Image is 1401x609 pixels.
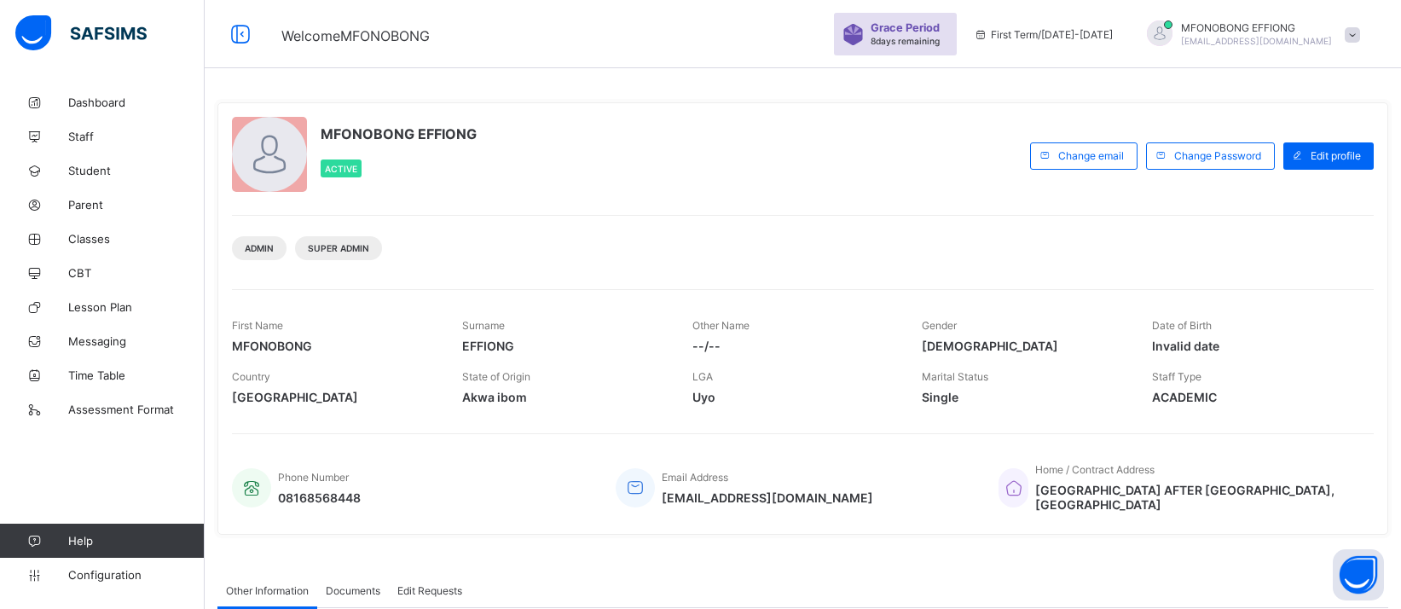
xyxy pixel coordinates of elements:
[462,319,505,332] span: Surname
[692,339,897,353] span: --/--
[922,319,957,332] span: Gender
[1152,319,1212,332] span: Date of Birth
[462,370,530,383] span: State of Origin
[68,403,205,416] span: Assessment Format
[922,390,1126,404] span: Single
[68,130,205,143] span: Staff
[326,584,380,597] span: Documents
[308,243,369,253] span: Super Admin
[692,370,713,383] span: LGA
[974,28,1113,41] span: session/term information
[68,164,205,177] span: Student
[232,319,283,332] span: First Name
[1181,21,1332,34] span: MFONOBONG EFFIONG
[662,471,728,484] span: Email Address
[397,584,462,597] span: Edit Requests
[662,490,873,505] span: [EMAIL_ADDRESS][DOMAIN_NAME]
[232,339,437,353] span: MFONOBONG
[68,232,205,246] span: Classes
[1333,549,1384,600] button: Open asap
[68,368,205,382] span: Time Table
[462,339,667,353] span: EFFIONG
[1152,390,1357,404] span: ACADEMIC
[842,24,864,45] img: sticker-purple.71386a28dfed39d6af7621340158ba97.svg
[462,390,667,404] span: Akwa ibom
[692,319,750,332] span: Other Name
[871,36,940,46] span: 8 days remaining
[1035,463,1155,476] span: Home / Contract Address
[278,471,349,484] span: Phone Number
[325,164,357,174] span: Active
[68,534,204,548] span: Help
[871,21,940,34] span: Grace Period
[68,568,204,582] span: Configuration
[68,334,205,348] span: Messaging
[1058,149,1124,162] span: Change email
[245,243,274,253] span: Admin
[922,339,1126,353] span: [DEMOGRAPHIC_DATA]
[15,15,147,51] img: safsims
[68,198,205,212] span: Parent
[1181,36,1332,46] span: [EMAIL_ADDRESS][DOMAIN_NAME]
[68,266,205,280] span: CBT
[232,370,270,383] span: Country
[68,96,205,109] span: Dashboard
[281,27,430,44] span: Welcome MFONOBONG
[1152,339,1357,353] span: Invalid date
[232,390,437,404] span: [GEOGRAPHIC_DATA]
[226,584,309,597] span: Other Information
[1311,149,1361,162] span: Edit profile
[692,390,897,404] span: Uyo
[1152,370,1201,383] span: Staff Type
[278,490,361,505] span: 08168568448
[1035,483,1357,512] span: [GEOGRAPHIC_DATA] AFTER [GEOGRAPHIC_DATA], [GEOGRAPHIC_DATA]
[922,370,988,383] span: Marital Status
[1174,149,1261,162] span: Change Password
[68,300,205,314] span: Lesson Plan
[1130,20,1369,49] div: MFONOBONGEFFIONG
[321,125,477,142] span: MFONOBONG EFFIONG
